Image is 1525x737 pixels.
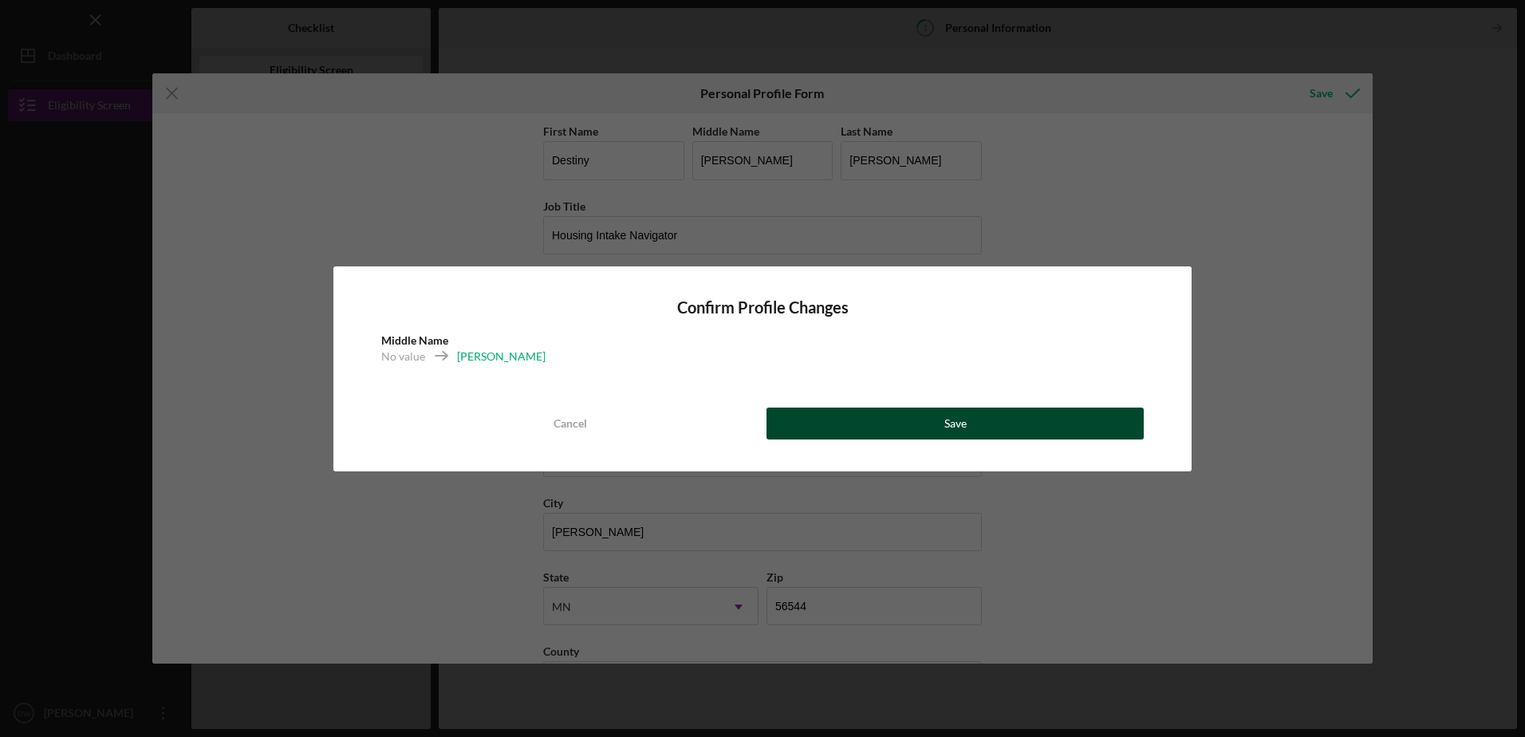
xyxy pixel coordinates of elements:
div: No value [381,349,425,365]
b: Middle Name [381,333,448,347]
div: [PERSON_NAME] [457,349,546,365]
h4: Confirm Profile Changes [381,298,1144,317]
div: Save [944,408,967,439]
button: Cancel [381,408,759,439]
button: Save [766,408,1144,439]
div: Cancel [554,408,587,439]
